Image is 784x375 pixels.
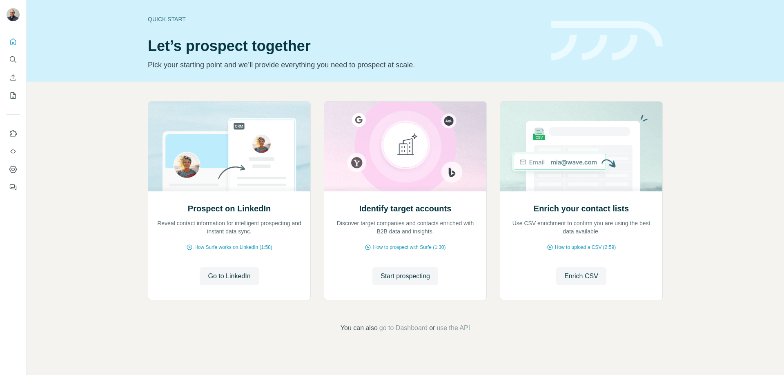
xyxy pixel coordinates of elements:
[7,144,20,159] button: Use Surfe API
[7,52,20,67] button: Search
[7,34,20,49] button: Quick start
[7,8,20,21] img: Avatar
[379,323,428,333] button: go to Dashboard
[373,244,445,251] span: How to prospect with Surfe (1:30)
[194,244,272,251] span: How Surfe works on LinkedIn (1:58)
[555,244,616,251] span: How to upload a CSV (2:59)
[372,267,438,285] button: Start prospecting
[437,323,470,333] button: use the API
[500,102,663,191] img: Enrich your contact lists
[7,180,20,195] button: Feedback
[341,323,378,333] span: You can also
[7,126,20,141] button: Use Surfe on LinkedIn
[208,271,250,281] span: Go to LinkedIn
[200,267,258,285] button: Go to LinkedIn
[556,267,606,285] button: Enrich CSV
[564,271,598,281] span: Enrich CSV
[429,323,435,333] span: or
[7,162,20,177] button: Dashboard
[381,271,430,281] span: Start prospecting
[7,88,20,103] button: My lists
[156,219,302,235] p: Reveal contact information for intelligent prospecting and instant data sync.
[359,203,452,214] h2: Identify target accounts
[148,15,541,23] div: Quick start
[188,203,271,214] h2: Prospect on LinkedIn
[534,203,629,214] h2: Enrich your contact lists
[7,70,20,85] button: Enrich CSV
[148,102,311,191] img: Prospect on LinkedIn
[332,219,478,235] p: Discover target companies and contacts enriched with B2B data and insights.
[551,21,663,61] img: banner
[148,38,541,54] h1: Let’s prospect together
[148,59,541,71] p: Pick your starting point and we’ll provide everything you need to prospect at scale.
[324,102,487,191] img: Identify target accounts
[508,219,654,235] p: Use CSV enrichment to confirm you are using the best data available.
